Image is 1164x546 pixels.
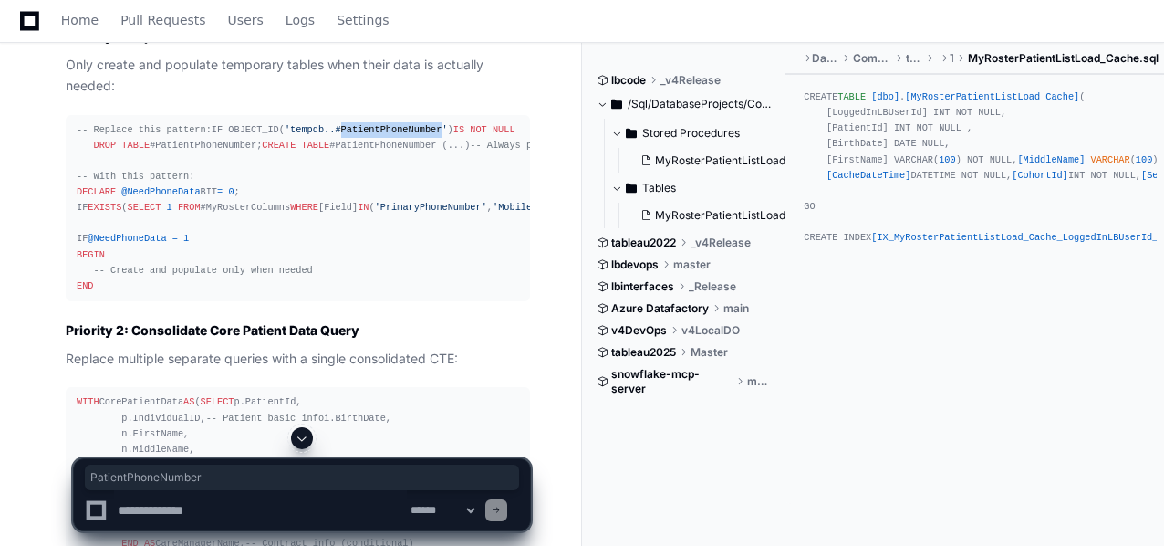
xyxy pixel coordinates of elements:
[127,202,161,213] span: SELECT
[93,265,312,276] span: -- Create and populate only when needed
[906,51,922,66] span: transactional
[804,89,1146,246] div: CREATE . ( [LoggedInLBUserId] INT NOT NULL, [PatientId] INT NOT NULL , [BirthDate] DATE NULL, [Fi...
[262,140,329,151] span: CREATE TABLE
[290,202,318,213] span: WHERE
[228,15,264,26] span: Users
[121,140,150,151] span: TABLE
[77,122,519,294] div: IF OBJECT_ID( ) #PatientPhoneNumber; #PatientPhoneNumber (...) BIT ; IF ( #MyRosterColumns [Field...
[626,122,637,144] svg: Directory
[611,367,733,396] span: snowflake-mcp-server
[120,15,205,26] span: Pull Requests
[611,301,709,316] span: Azure Datafactory
[66,349,530,370] p: Replace multiple separate queries with a single consolidated CTE:
[61,15,99,26] span: Home
[812,51,838,66] span: DatabaseProjects
[939,154,955,165] span: 100
[905,91,1079,102] span: [MyRosterPatientListLoad_Cache]
[470,124,514,135] span: NOT NULL
[358,202,369,213] span: IN
[493,202,566,213] span: 'MobilePhone'
[837,91,866,102] span: TABLE
[172,233,178,244] span: =
[77,186,116,197] span: DECLARE
[77,249,105,260] span: BEGIN
[183,396,194,407] span: AS
[1091,154,1130,165] span: VARCHAR
[611,73,646,88] span: lbcode
[968,51,1159,66] span: MyRosterPatientListLoad_Cache.sql
[77,171,194,182] span: -- With this pattern:
[77,280,93,291] span: END
[167,202,172,213] span: 1
[178,202,201,213] span: FROM
[77,124,212,135] span: -- Replace this pattern:
[66,55,530,97] p: Only create and populate temporary tables when their data is actually needed:
[285,124,448,135] span: 'tempdb..#PatientPhoneNumber'
[1136,154,1152,165] span: 100
[611,323,667,338] span: v4DevOps
[470,140,683,151] span: -- Always populates regardless of need
[88,233,166,244] span: @NeedPhoneData
[90,470,514,485] span: PatientPhoneNumber
[689,279,736,294] span: _Release
[286,15,315,26] span: Logs
[611,173,786,203] button: Tables
[950,51,953,66] span: Tables
[681,323,740,338] span: v4LocalDO
[611,279,674,294] span: lbinterfaces
[853,51,891,66] span: CombinedDatabaseNew
[206,413,324,424] span: -- Patient basic info
[871,91,899,102] span: [dbo]
[93,140,116,151] span: DROP
[628,97,772,111] span: /Sql/DatabaseProjects/CombinedDatabaseNew/transactional/dbo
[642,126,740,141] span: Stored Procedures
[826,170,910,181] span: [CacheDateTime]
[611,345,676,360] span: tableau2025
[337,15,389,26] span: Settings
[633,148,790,173] button: MyRosterPatientListLoad.sql
[655,153,803,168] span: MyRosterPatientListLoad.sql
[747,374,773,389] span: main
[453,124,464,135] span: IS
[375,202,487,213] span: 'PrimaryPhoneNumber'
[77,396,99,407] span: WITH
[121,186,200,197] span: @NeedPhoneData
[201,396,234,407] span: SELECT
[723,301,749,316] span: main
[611,119,786,148] button: Stored Procedures
[691,345,728,360] span: Master
[673,257,711,272] span: master
[660,73,721,88] span: _v4Release
[66,322,359,338] strong: Priority 2: Consolidate Core Patient Data Query
[611,257,659,272] span: lbdevops
[1012,170,1068,181] span: [CohortId]
[217,186,223,197] span: =
[611,93,622,115] svg: Directory
[228,186,234,197] span: 0
[88,202,121,213] span: EXISTS
[642,181,676,195] span: Tables
[655,208,841,223] span: MyRosterPatientListLoad_Cache.sql
[611,236,676,250] span: tableau2022
[183,233,189,244] span: 1
[597,89,772,119] button: /Sql/DatabaseProjects/CombinedDatabaseNew/transactional/dbo
[626,177,637,199] svg: Directory
[691,236,751,250] span: _v4Release
[633,203,790,228] button: MyRosterPatientListLoad_Cache.sql
[1017,154,1085,165] span: [MiddleName]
